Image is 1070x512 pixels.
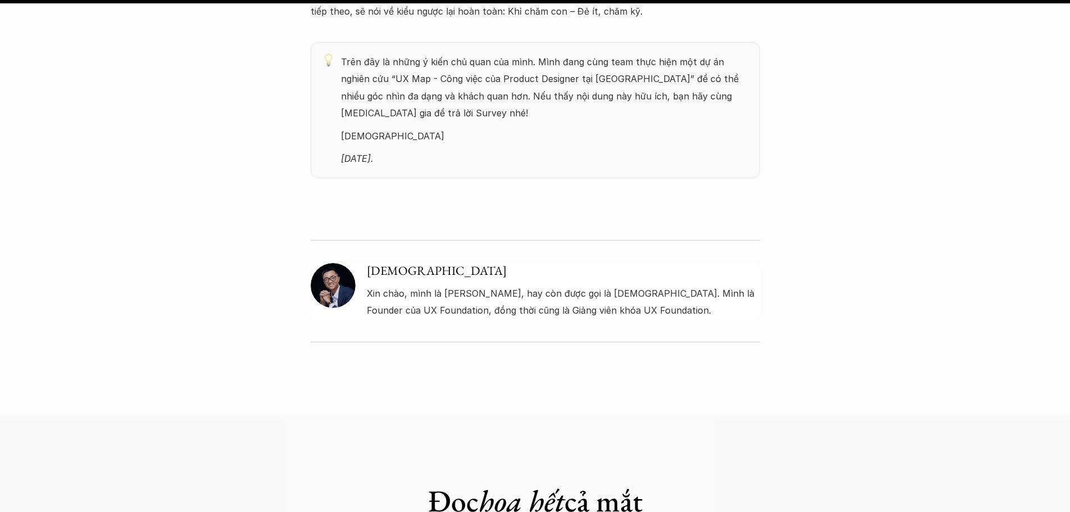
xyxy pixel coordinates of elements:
[341,153,374,164] em: [DATE].
[341,128,749,144] p: [DEMOGRAPHIC_DATA]
[367,263,760,279] h5: [DEMOGRAPHIC_DATA]
[341,53,749,122] p: Trên đây là những ý kiến chủ quan của mình. Mình đang cùng team thực hiện một dự án nghiên cứu “U...
[367,285,760,319] p: Xin chào, mình là [PERSON_NAME], hay còn được gọi là [DEMOGRAPHIC_DATA]. Mình là Founder của UX F...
